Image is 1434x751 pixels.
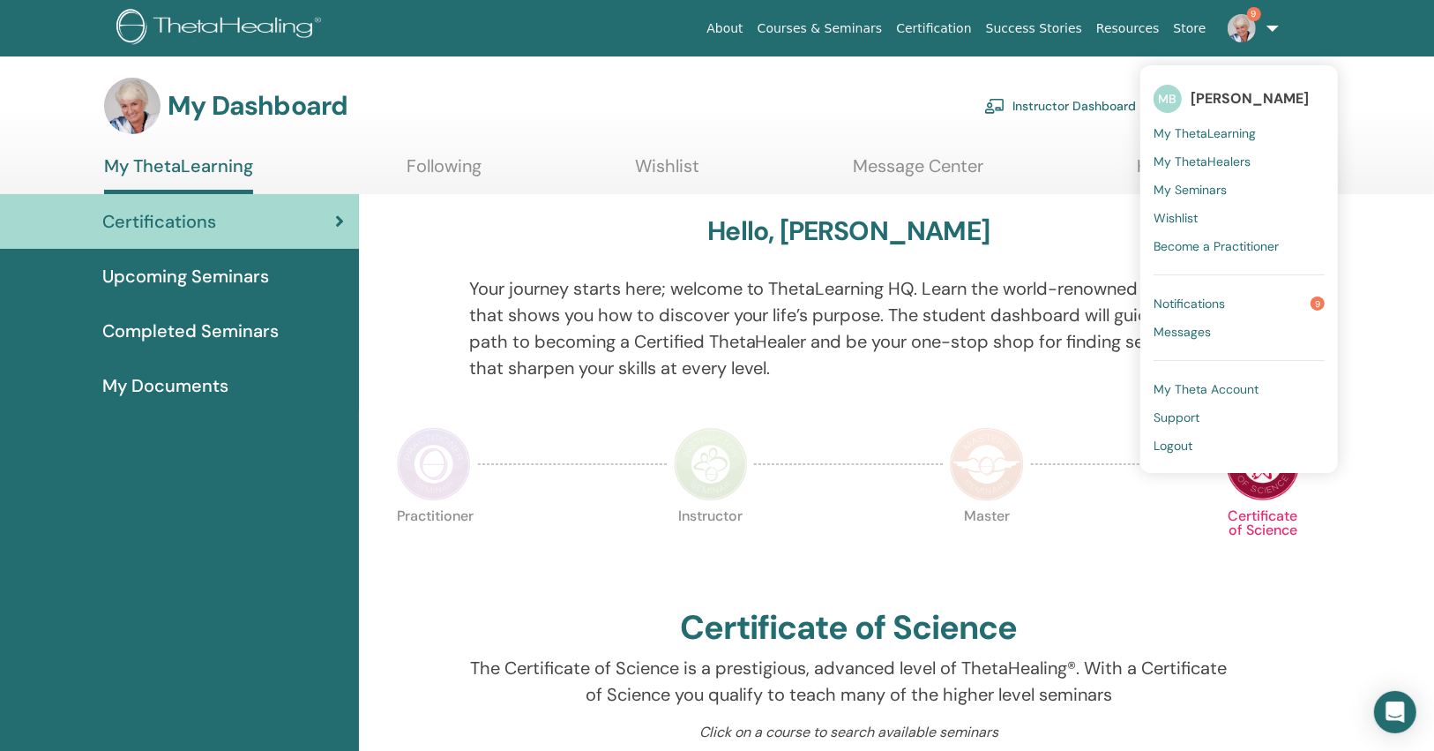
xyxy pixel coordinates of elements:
h3: My Dashboard [168,90,347,122]
p: Certificate of Science [1226,509,1300,583]
img: chalkboard-teacher.svg [984,98,1005,114]
span: Become a Practitioner [1154,238,1279,254]
a: Logout [1154,432,1325,460]
a: Wishlist [1154,204,1325,232]
p: Instructor [674,509,748,583]
a: Success Stories [979,12,1089,45]
p: The Certificate of Science is a prestigious, advanced level of ThetaHealing®. With a Certificate ... [469,655,1229,708]
p: Your journey starts here; welcome to ThetaLearning HQ. Learn the world-renowned technique that sh... [469,275,1229,381]
img: Practitioner [397,427,471,501]
a: My Theta Account [1154,375,1325,403]
a: Become a Practitioner [1154,232,1325,260]
span: 9 [1311,297,1325,311]
a: Instructor Dashboard [984,86,1136,125]
span: Certifications [102,208,216,235]
span: [PERSON_NAME] [1191,89,1309,108]
a: About [699,12,750,45]
span: 9 [1247,7,1261,21]
a: Certification [889,12,978,45]
a: My Seminars [1154,176,1325,204]
div: Open Intercom Messenger [1374,691,1416,733]
span: My ThetaLearning [1154,125,1256,141]
img: Instructor [674,427,748,501]
span: MB [1154,85,1182,113]
a: MB[PERSON_NAME] [1154,79,1325,119]
a: Wishlist [635,155,699,190]
a: Resources [1089,12,1167,45]
h2: Certificate of Science [680,608,1017,649]
img: logo.png [116,9,327,49]
a: My ThetaHealers [1154,147,1325,176]
a: Messages [1154,318,1325,346]
a: Help & Resources [1137,155,1279,190]
span: Notifications [1154,296,1225,312]
img: Master [950,427,1024,501]
span: My Seminars [1154,182,1227,198]
a: Following [407,155,482,190]
img: default.jpg [104,78,161,134]
p: Master [950,509,1024,583]
img: default.jpg [1228,14,1256,42]
p: Practitioner [397,509,471,583]
ul: 9 [1140,65,1338,473]
span: My Documents [102,372,228,399]
a: Courses & Seminars [751,12,890,45]
h3: Hello, [PERSON_NAME] [707,215,990,247]
span: Upcoming Seminars [102,263,269,289]
span: My Theta Account [1154,381,1258,397]
span: Logout [1154,438,1192,454]
span: Support [1154,409,1199,425]
span: Completed Seminars [102,318,279,344]
span: Messages [1154,324,1211,340]
a: Store [1167,12,1214,45]
a: Support [1154,403,1325,432]
a: Notifications9 [1154,289,1325,318]
a: My ThetaLearning [104,155,253,194]
span: Wishlist [1154,210,1198,226]
a: My ThetaLearning [1154,119,1325,147]
span: My ThetaHealers [1154,154,1251,169]
a: Message Center [853,155,983,190]
p: Click on a course to search available seminars [469,722,1229,743]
